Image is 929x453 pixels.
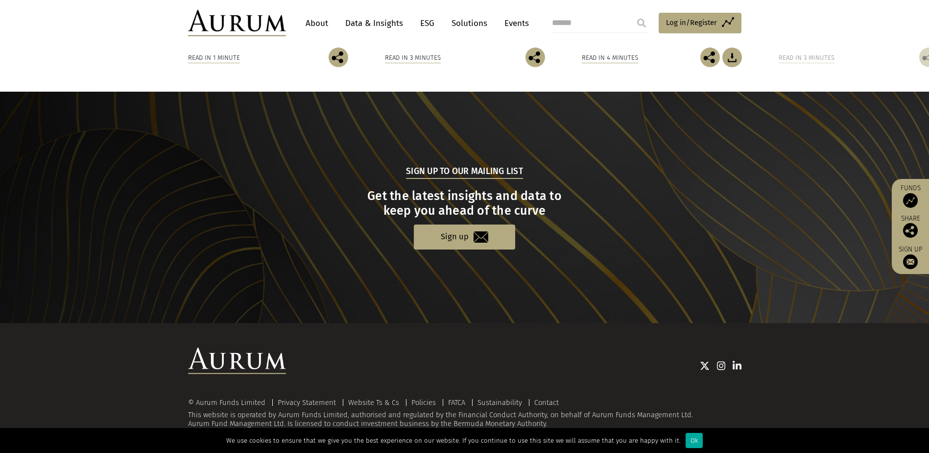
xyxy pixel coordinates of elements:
[189,189,740,218] h3: Get the latest insights and data to keep you ahead of the curve
[348,398,399,407] a: Website Ts & Cs
[188,348,286,374] img: Aurum Logo
[500,14,529,32] a: Events
[188,52,240,63] div: Read in 1 minute
[188,399,270,406] div: © Aurum Funds Limited
[722,48,742,67] img: Download Article
[385,52,441,63] div: Read in 3 minutes
[903,193,918,208] img: Access Funds
[897,184,924,208] a: Funds
[414,225,515,250] a: Sign up
[659,13,741,33] a: Log in/Register
[582,52,638,63] div: Read in 4 minutes
[733,361,741,371] img: Linkedin icon
[329,48,348,67] img: Share this post
[534,398,559,407] a: Contact
[700,361,710,371] img: Twitter icon
[897,215,924,238] div: Share
[903,254,918,269] img: Sign up to our newsletter
[525,48,545,67] img: Share this post
[188,399,741,428] div: This website is operated by Aurum Funds Limited, authorised and regulated by the Financial Conduc...
[340,14,408,32] a: Data & Insights
[632,13,651,33] input: Submit
[666,17,717,28] span: Log in/Register
[717,361,726,371] img: Instagram icon
[411,398,436,407] a: Policies
[278,398,336,407] a: Privacy Statement
[448,398,465,407] a: FATCA
[406,165,523,179] h5: Sign up to our mailing list
[415,14,439,32] a: ESG
[897,245,924,269] a: Sign up
[301,14,333,32] a: About
[447,14,492,32] a: Solutions
[903,223,918,238] img: Share this post
[779,52,834,63] div: Read in 3 minutes
[188,10,286,36] img: Aurum
[686,433,703,448] div: Ok
[477,398,522,407] a: Sustainability
[700,48,720,67] img: Share this post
